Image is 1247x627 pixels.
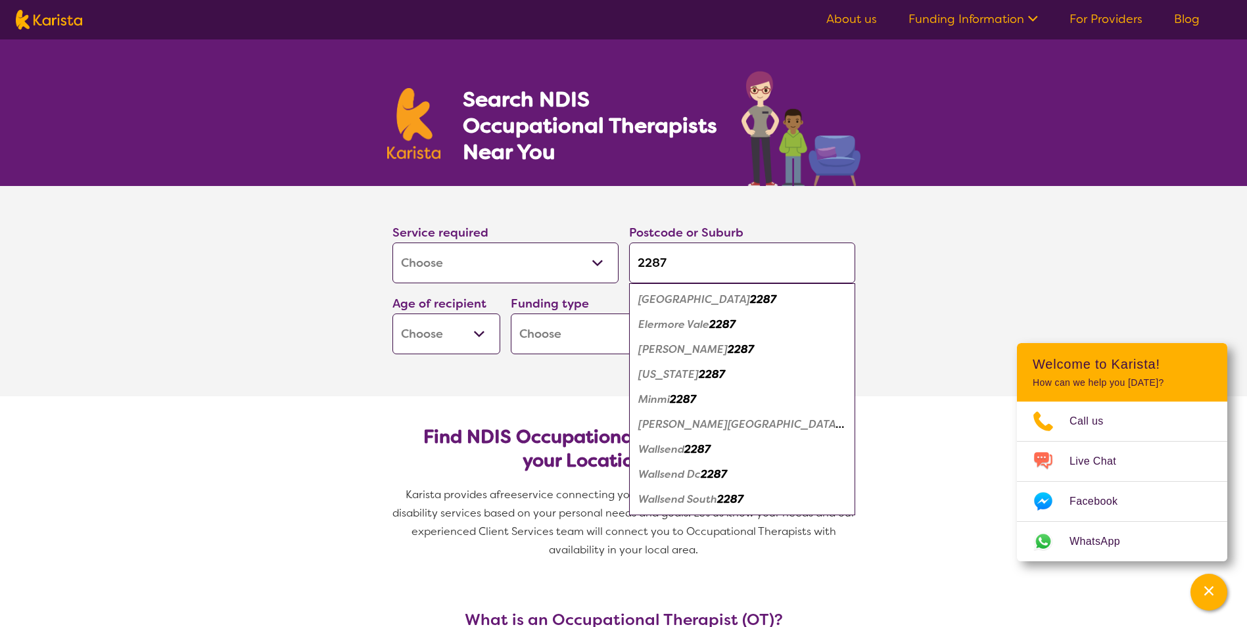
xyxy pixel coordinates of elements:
em: 2287 [670,392,696,406]
input: Type [629,243,855,283]
div: Channel Menu [1017,343,1227,561]
p: How can we help you [DATE]? [1033,377,1212,388]
span: Facebook [1070,492,1133,511]
em: [US_STATE] [638,367,699,381]
label: Age of recipient [392,296,486,312]
label: Postcode or Suburb [629,225,743,241]
h1: Search NDIS Occupational Therapists Near You [463,86,718,165]
span: Live Chat [1070,452,1132,471]
em: 2287 [684,442,711,456]
div: Birmingham Gardens 2287 [636,287,849,312]
label: Service required [392,225,488,241]
em: Wallsend [638,442,684,456]
em: 2287 [717,492,743,506]
span: WhatsApp [1070,532,1136,551]
button: Channel Menu [1190,574,1227,611]
div: Rankin Park 2287 [636,412,849,437]
div: Maryland 2287 [636,362,849,387]
em: 2287 [728,342,754,356]
div: Fletcher 2287 [636,337,849,362]
em: Wallsend Dc [638,467,701,481]
a: For Providers [1070,11,1142,27]
img: Karista logo [16,10,82,30]
em: Wallsend South [638,492,717,506]
div: Wallsend South 2287 [636,487,849,512]
img: Karista logo [387,88,441,159]
div: Minmi 2287 [636,387,849,412]
a: Blog [1174,11,1200,27]
a: About us [826,11,877,27]
em: 2287 [709,317,736,331]
em: 2287 [701,467,727,481]
div: Wallsend Dc 2287 [636,462,849,487]
span: Karista provides a [406,488,496,501]
em: [GEOGRAPHIC_DATA] [638,292,750,306]
ul: Choose channel [1017,402,1227,561]
label: Funding type [511,296,589,312]
a: Web link opens in a new tab. [1017,522,1227,561]
div: Elermore Vale 2287 [636,312,849,337]
div: Wallsend 2287 [636,437,849,462]
h2: Find NDIS Occupational Therapists based on your Location & Needs [403,425,845,473]
em: 2287 [750,292,776,306]
a: Funding Information [908,11,1038,27]
span: free [496,488,517,501]
em: Elermore Vale [638,317,709,331]
h2: Welcome to Karista! [1033,356,1212,372]
span: service connecting you with Occupational Therapists and other disability services based on your p... [392,488,858,557]
em: 2287 [699,367,725,381]
em: [PERSON_NAME][GEOGRAPHIC_DATA] [638,417,844,431]
em: Minmi [638,392,670,406]
span: Call us [1070,411,1119,431]
em: [PERSON_NAME] [638,342,728,356]
img: occupational-therapy [741,71,860,186]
